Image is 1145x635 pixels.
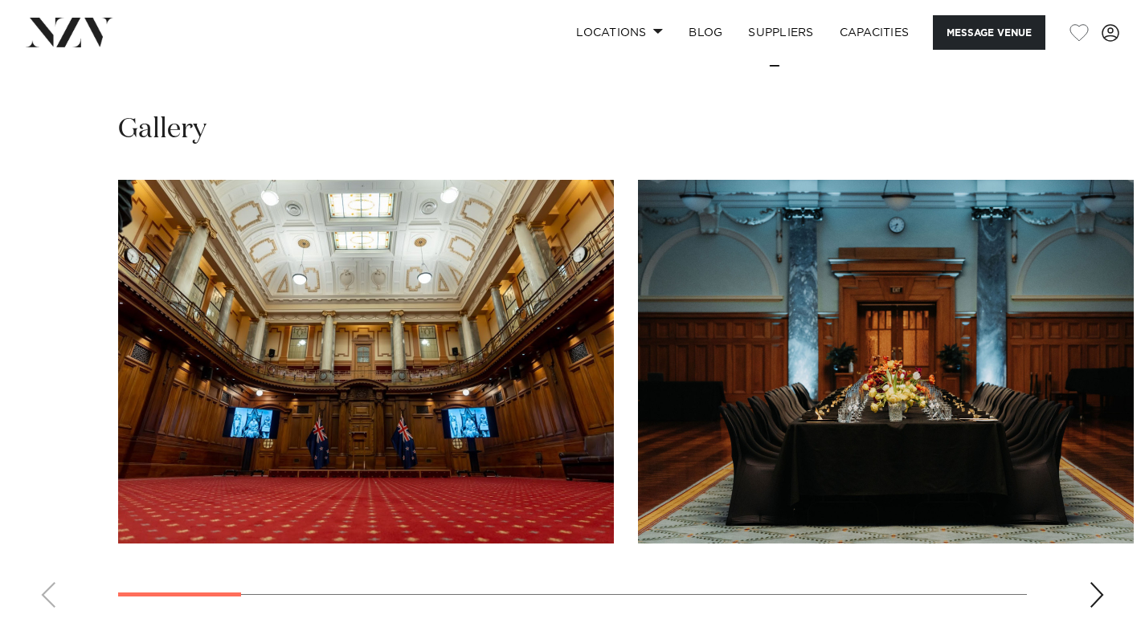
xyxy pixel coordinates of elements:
[118,180,614,543] swiper-slide: 1 / 13
[638,180,1134,543] swiper-slide: 2 / 13
[563,15,676,50] a: Locations
[735,15,826,50] a: SUPPLIERS
[827,15,922,50] a: Capacities
[676,15,735,50] a: BLOG
[933,15,1045,50] button: Message Venue
[118,112,207,148] h2: Gallery
[26,18,113,47] img: nzv-logo.png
